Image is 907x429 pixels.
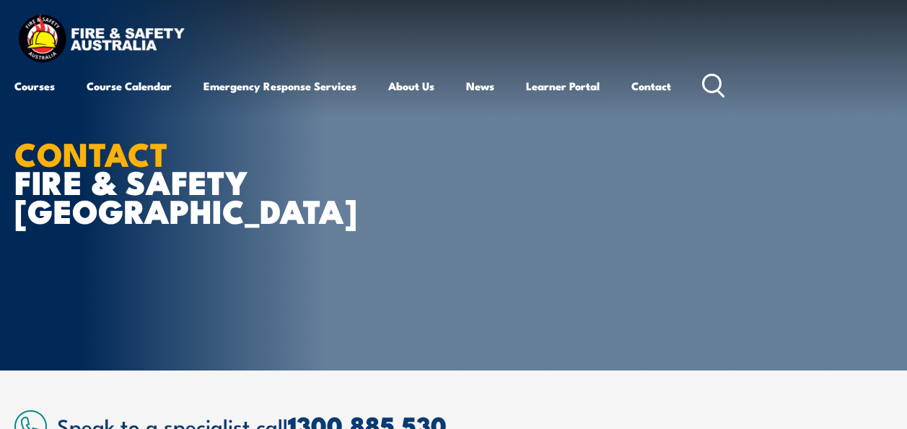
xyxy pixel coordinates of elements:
[466,69,494,103] a: News
[388,69,434,103] a: About Us
[14,69,55,103] a: Courses
[14,128,168,178] strong: CONTACT
[631,69,671,103] a: Contact
[14,139,371,223] h1: FIRE & SAFETY [GEOGRAPHIC_DATA]
[203,69,356,103] a: Emergency Response Services
[87,69,172,103] a: Course Calendar
[526,69,600,103] a: Learner Portal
